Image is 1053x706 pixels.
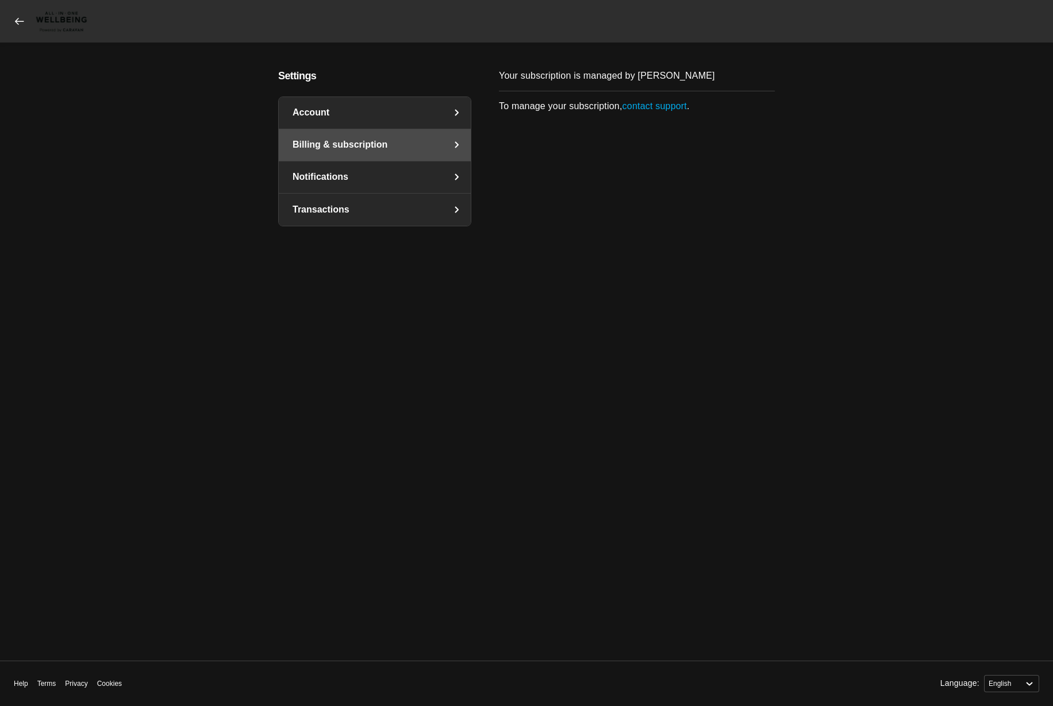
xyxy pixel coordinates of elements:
[279,194,471,226] a: Transactions
[278,70,471,83] h4: Settings
[278,97,471,226] nav: settings
[279,97,471,129] a: Account
[499,70,775,91] div: Your subscription is managed by [PERSON_NAME]
[622,101,687,111] a: contact support
[499,91,775,112] div: To manage your subscription, .
[279,161,471,193] a: Notifications
[14,9,91,33] a: CARAVAN
[33,670,61,697] a: Terms
[279,129,471,161] a: Billing & subscription
[93,670,126,697] a: Cookies
[60,670,92,697] a: Privacy
[32,9,91,33] img: CARAVAN
[9,670,33,697] a: Help
[940,678,979,689] label: Language:
[984,675,1039,692] select: Language:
